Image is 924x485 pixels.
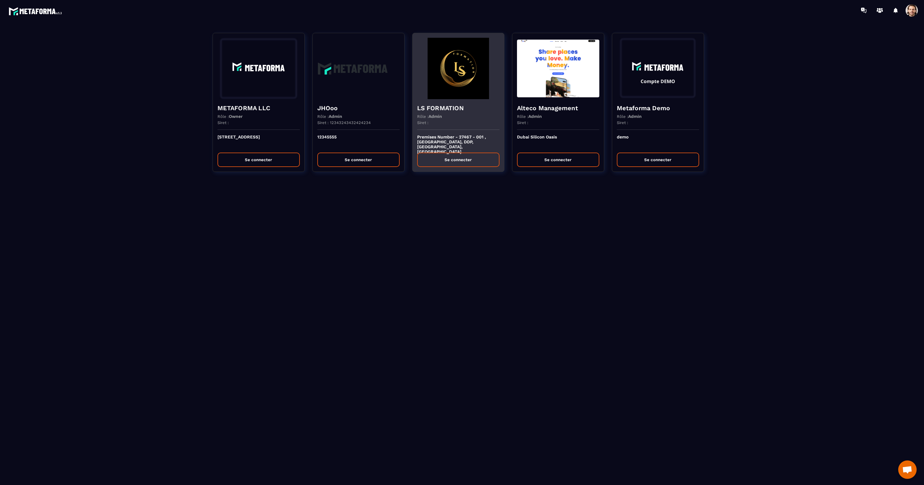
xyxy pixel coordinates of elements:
[317,38,400,99] img: funnel-background
[9,6,64,17] img: logo
[617,38,699,99] img: funnel-background
[417,104,499,112] h4: LS FORMATION
[417,120,429,125] p: Siret :
[217,38,300,99] img: funnel-background
[417,38,499,99] img: funnel-background
[528,114,542,119] span: Admin
[229,114,243,119] span: Owner
[317,114,342,119] p: Rôle :
[898,460,917,479] div: Mở cuộc trò chuyện
[217,120,229,125] p: Siret :
[317,120,371,125] p: Siret : 12343243432424234
[317,153,400,167] button: Se connecter
[429,114,442,119] span: Admin
[217,153,300,167] button: Se connecter
[217,114,243,119] p: Rôle :
[417,114,442,119] p: Rôle :
[617,134,699,148] p: demo
[628,114,642,119] span: Admin
[417,153,499,167] button: Se connecter
[517,114,542,119] p: Rôle :
[317,134,400,148] p: 12345555
[517,38,599,99] img: funnel-background
[517,104,599,112] h4: Alteco Management
[317,104,400,112] h4: JHOoo
[517,153,599,167] button: Se connecter
[517,134,599,148] p: Dubai Silicon Oasis
[329,114,342,119] span: Admin
[617,114,642,119] p: Rôle :
[217,104,300,112] h4: METAFORMA LLC
[517,120,528,125] p: Siret :
[217,134,300,148] p: [STREET_ADDRESS]
[617,104,699,112] h4: Metaforma Demo
[417,134,499,148] p: Premises Number - 27467 - 001 , [GEOGRAPHIC_DATA], DDP, [GEOGRAPHIC_DATA], [GEOGRAPHIC_DATA]
[617,120,628,125] p: Siret :
[617,153,699,167] button: Se connecter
